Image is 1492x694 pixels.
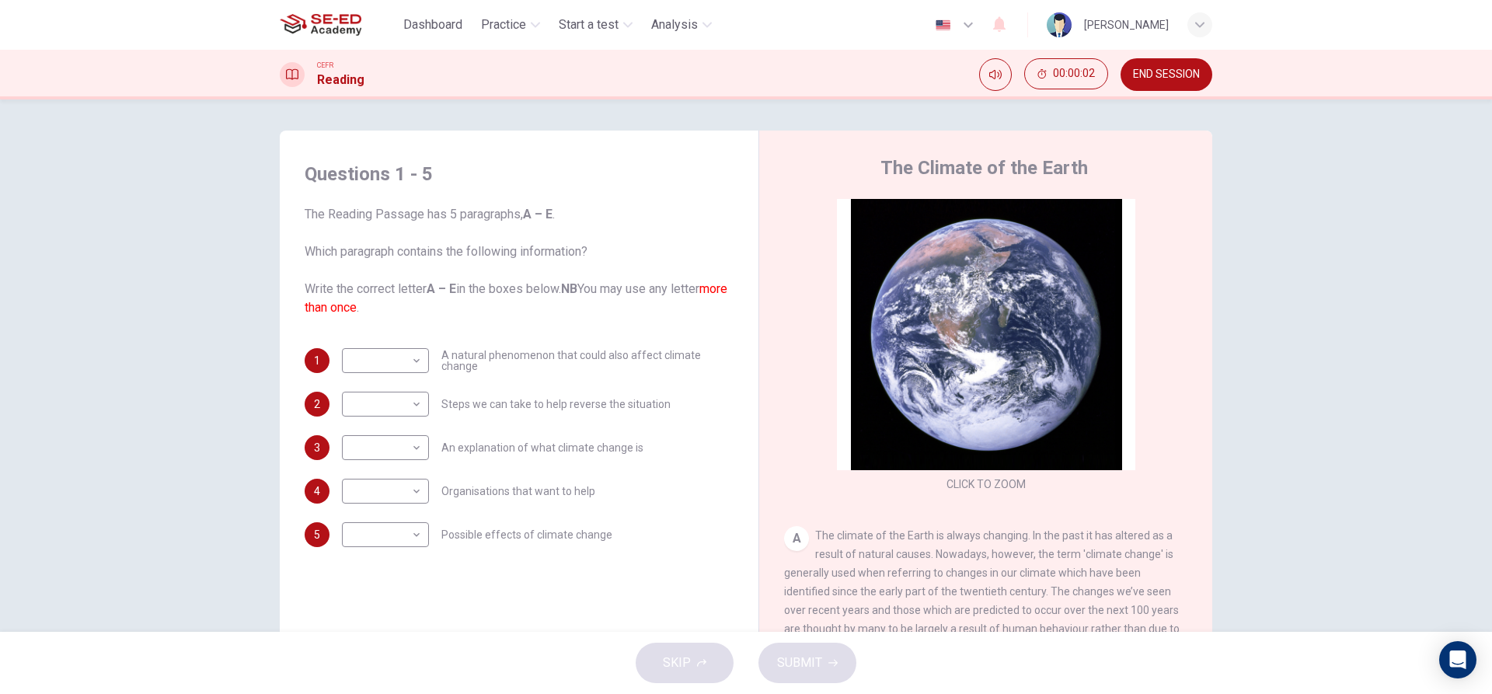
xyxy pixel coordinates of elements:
span: CEFR [317,60,333,71]
h4: Questions 1 - 5 [305,162,734,187]
b: NB [561,281,577,296]
div: Open Intercom Messenger [1439,641,1476,678]
div: [PERSON_NAME] [1084,16,1169,34]
span: An explanation of what climate change is [441,442,643,453]
h1: Reading [317,71,364,89]
span: Dashboard [403,16,462,34]
span: 2 [314,399,320,410]
span: 4 [314,486,320,497]
b: A – E [427,281,456,296]
div: Mute [979,58,1012,91]
button: Analysis [645,11,718,39]
span: Analysis [651,16,698,34]
span: The Reading Passage has 5 paragraphs, . Which paragraph contains the following information? Write... [305,205,734,317]
span: 3 [314,442,320,453]
span: Organisations that want to help [441,486,595,497]
span: Start a test [559,16,619,34]
div: A [784,526,809,551]
span: Possible effects of climate change [441,529,612,540]
button: Practice [475,11,546,39]
b: A – E [523,207,553,221]
div: Hide [1024,58,1108,91]
button: Start a test [553,11,639,39]
h4: The Climate of the Earth [880,155,1088,180]
span: 1 [314,355,320,366]
a: SE-ED Academy logo [280,9,397,40]
button: END SESSION [1121,58,1212,91]
button: Dashboard [397,11,469,39]
span: END SESSION [1133,68,1200,81]
span: Steps we can take to help reverse the situation [441,399,671,410]
span: A natural phenomenon that could also affect climate change [441,350,734,371]
img: Profile picture [1047,12,1072,37]
img: en [933,19,953,31]
span: Practice [481,16,526,34]
img: SE-ED Academy logo [280,9,361,40]
span: 00:00:02 [1053,68,1095,80]
button: 00:00:02 [1024,58,1108,89]
span: 5 [314,529,320,540]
